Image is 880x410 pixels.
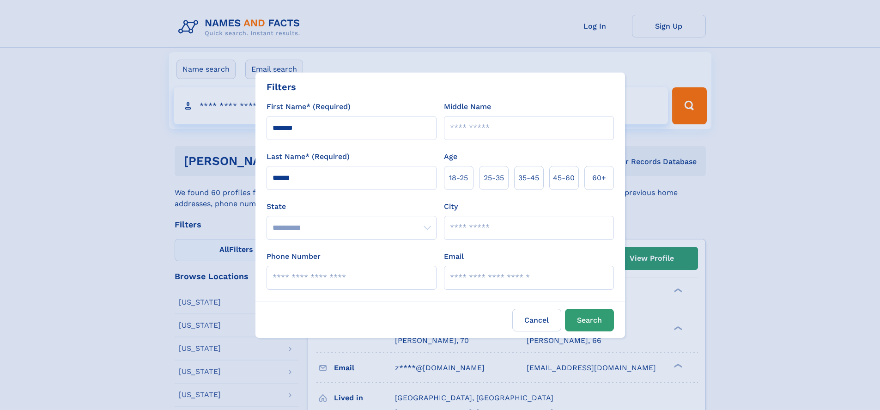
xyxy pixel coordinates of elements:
label: City [444,201,458,212]
span: 18‑25 [449,172,468,184]
span: 45‑60 [553,172,575,184]
label: Email [444,251,464,262]
button: Search [565,309,614,331]
label: Last Name* (Required) [267,151,350,162]
label: Middle Name [444,101,491,112]
label: Age [444,151,457,162]
label: Phone Number [267,251,321,262]
span: 25‑35 [484,172,504,184]
label: State [267,201,437,212]
span: 60+ [592,172,606,184]
label: First Name* (Required) [267,101,351,112]
div: Filters [267,80,296,94]
label: Cancel [512,309,561,331]
span: 35‑45 [518,172,539,184]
